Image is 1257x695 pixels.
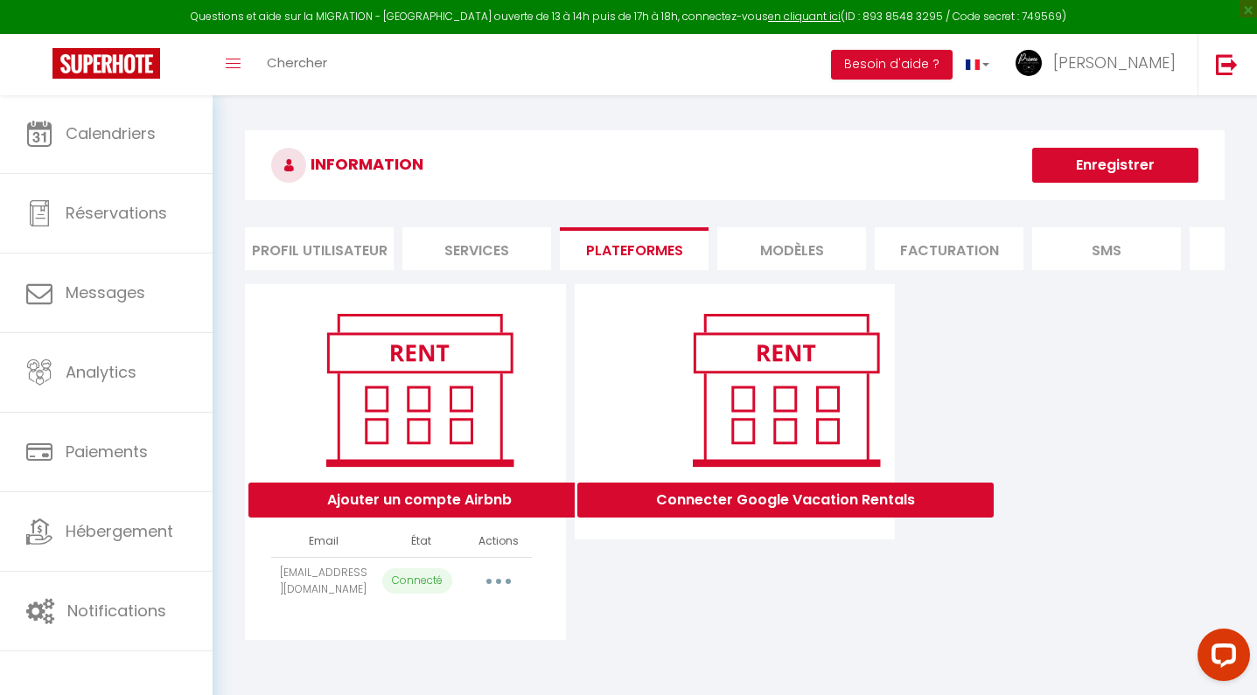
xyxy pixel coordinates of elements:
[66,202,167,224] span: Réservations
[66,122,156,144] span: Calendriers
[1184,622,1257,695] iframe: LiveChat chat widget
[1216,53,1238,75] img: logout
[254,34,340,95] a: Chercher
[375,526,466,557] th: État
[1053,52,1176,73] span: [PERSON_NAME]
[831,50,953,80] button: Besoin d'aide ?
[717,227,866,270] li: MODÈLES
[245,227,394,270] li: Profil Utilisateur
[1002,34,1198,95] a: ... [PERSON_NAME]
[1032,148,1198,183] button: Enregistrer
[382,568,452,594] p: Connecté
[560,227,709,270] li: Plateformes
[67,600,166,622] span: Notifications
[52,48,160,79] img: Super Booking
[66,441,148,462] span: Paiements
[66,520,173,542] span: Hébergement
[577,483,994,518] button: Connecter Google Vacation Rentals
[245,130,1225,200] h3: INFORMATION
[674,306,897,474] img: rent.png
[402,227,551,270] li: Services
[1032,227,1181,270] li: SMS
[271,557,375,605] td: [EMAIL_ADDRESS][DOMAIN_NAME]
[466,526,531,557] th: Actions
[1016,50,1042,76] img: ...
[768,9,841,24] a: en cliquant ici
[66,281,145,303] span: Messages
[66,361,136,383] span: Analytics
[248,483,590,518] button: Ajouter un compte Airbnb
[267,53,327,72] span: Chercher
[271,526,375,557] th: Email
[875,227,1023,270] li: Facturation
[308,306,531,474] img: rent.png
